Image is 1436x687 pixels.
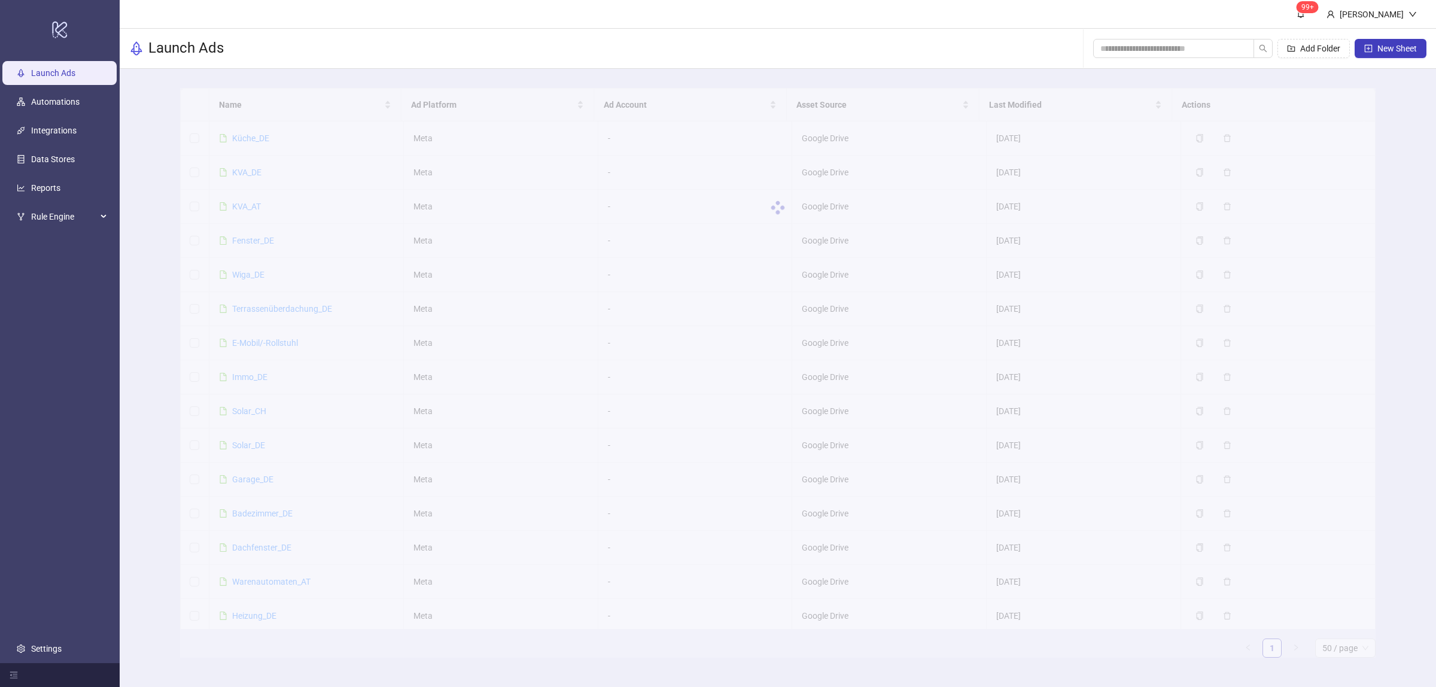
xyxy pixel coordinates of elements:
[31,98,80,107] a: Automations
[1300,44,1340,53] span: Add Folder
[1335,8,1408,21] div: [PERSON_NAME]
[17,213,25,221] span: fork
[31,184,60,193] a: Reports
[148,39,224,58] h3: Launch Ads
[1377,44,1417,53] span: New Sheet
[1297,10,1305,18] span: bell
[1327,10,1335,19] span: user
[31,205,97,229] span: Rule Engine
[31,155,75,165] a: Data Stores
[1297,1,1319,13] sup: 660
[31,126,77,136] a: Integrations
[1355,39,1426,58] button: New Sheet
[1287,44,1295,53] span: folder-add
[31,644,62,653] a: Settings
[31,69,75,78] a: Launch Ads
[1408,10,1417,19] span: down
[1259,44,1267,53] span: search
[1277,39,1350,58] button: Add Folder
[10,671,18,679] span: menu-fold
[129,41,144,56] span: rocket
[1364,44,1373,53] span: plus-square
